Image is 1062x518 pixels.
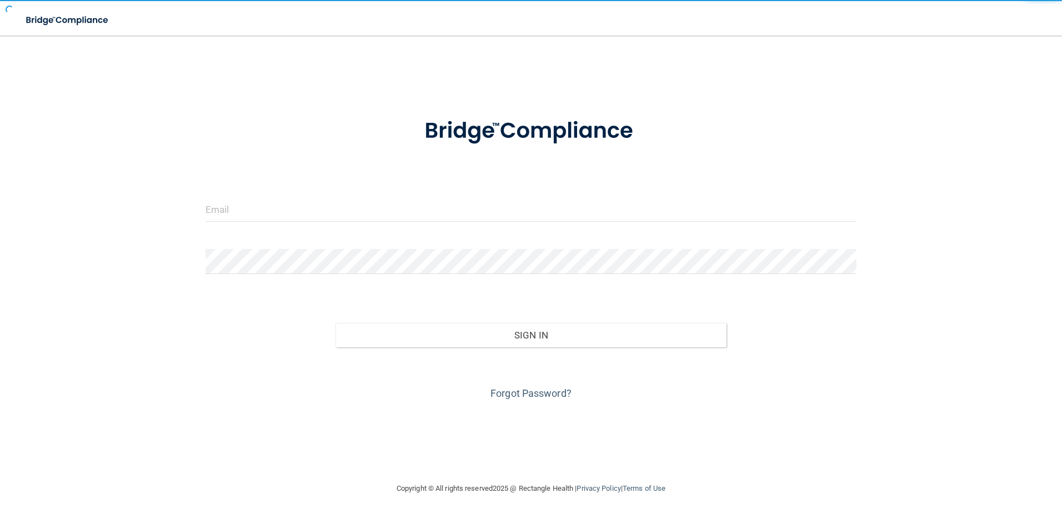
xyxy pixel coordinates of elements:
a: Forgot Password? [490,387,572,399]
img: bridge_compliance_login_screen.278c3ca4.svg [402,102,660,160]
a: Terms of Use [623,484,665,492]
a: Privacy Policy [577,484,620,492]
div: Copyright © All rights reserved 2025 @ Rectangle Health | | [328,471,734,506]
button: Sign In [335,323,727,347]
input: Email [206,197,857,222]
img: bridge_compliance_login_screen.278c3ca4.svg [17,9,119,32]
